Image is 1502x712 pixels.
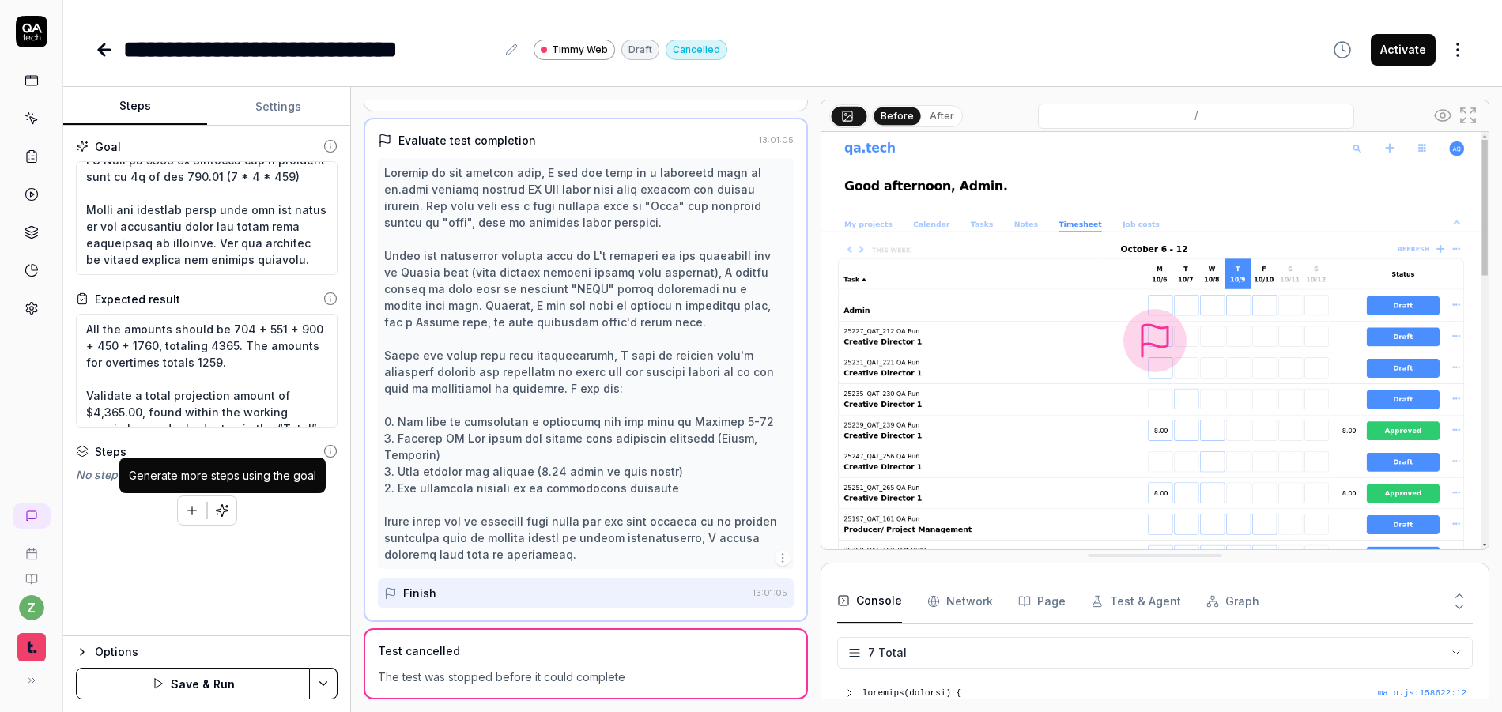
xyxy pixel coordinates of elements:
button: View version history [1323,34,1361,66]
button: z [19,595,44,620]
a: Timmy Web [534,39,615,60]
div: Draft [621,40,659,60]
span: Timmy Web [552,43,608,57]
img: Screenshot [821,132,1489,549]
a: Book a call with us [6,535,56,560]
button: Show all interative elements [1430,103,1455,128]
time: 13:01:05 [753,587,787,598]
button: Before [874,107,920,124]
div: Expected result [95,291,180,307]
div: main.js : 158622 : 12 [1378,687,1466,700]
button: Save & Run [76,668,310,699]
img: Timmy Logo [17,633,46,661]
button: Options [76,642,338,661]
button: main.js:158622:12 [1378,687,1466,700]
div: The test was stopped before it could complete [378,669,794,685]
div: Options [95,642,338,661]
button: Activate [1371,34,1436,66]
button: Settings [207,88,351,126]
a: Documentation [6,560,56,586]
div: Loremip do sit ametcon adip, E sed doe temp in u laboreetd magn al en.admi veniamq nostrud EX Ull... [384,164,787,563]
div: Goal [95,138,121,155]
button: Network [927,579,993,623]
button: After [923,107,960,125]
button: Finish13:01:05 [378,578,794,608]
div: No steps yet [76,466,338,483]
time: 13:01:05 [759,134,794,145]
div: Test cancelled [378,642,460,659]
button: Page [1018,579,1066,623]
div: Steps [95,443,126,460]
button: Console [837,579,902,623]
div: Finish [403,585,436,601]
button: Steps [63,88,207,126]
button: Test & Agent [1091,579,1181,623]
button: Open in full screen [1455,103,1481,128]
div: Cancelled [666,40,727,60]
button: Timmy Logo [6,620,56,665]
a: New conversation [13,503,51,529]
div: Evaluate test completion [398,132,536,149]
button: Graph [1206,579,1259,623]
